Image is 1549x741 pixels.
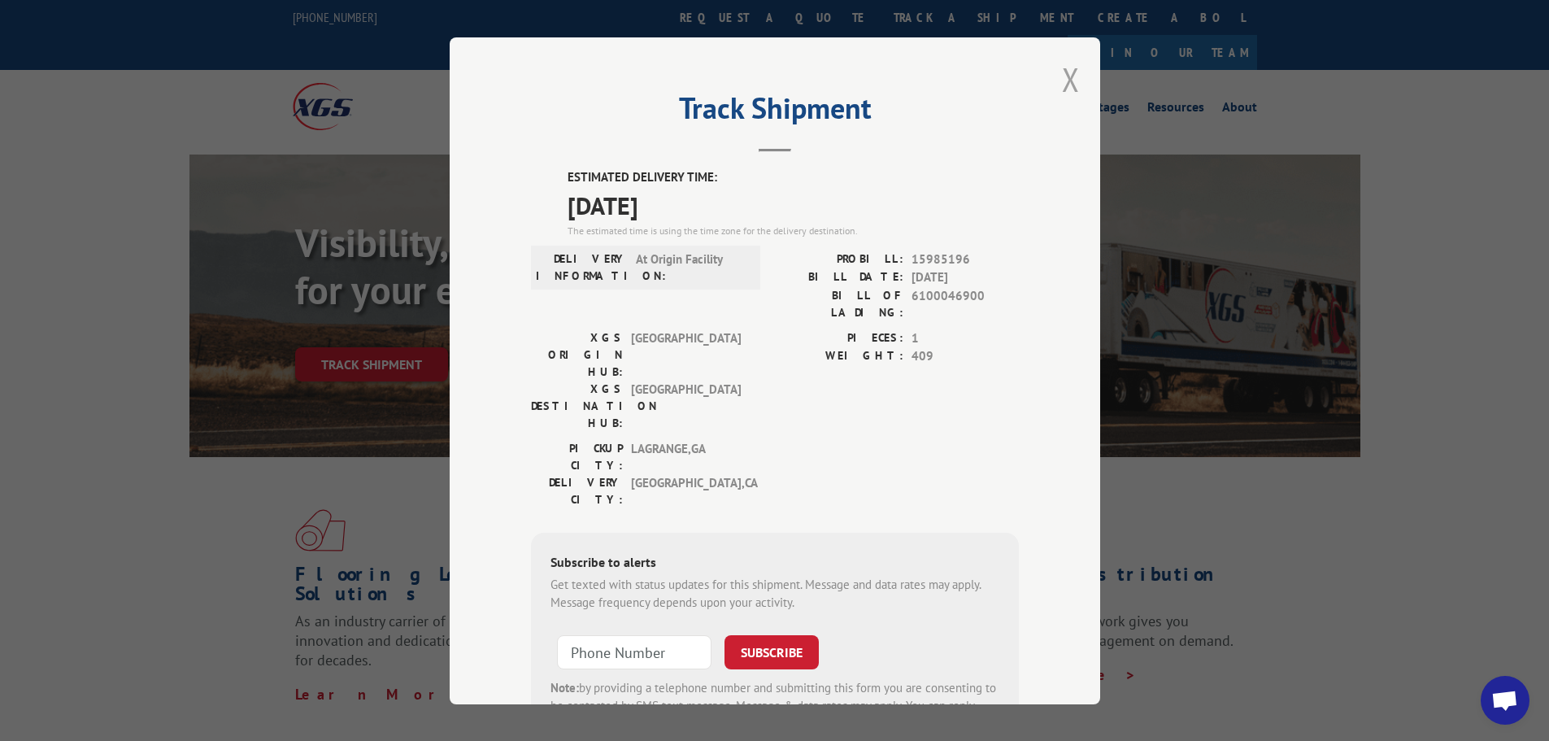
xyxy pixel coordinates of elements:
span: 1 [912,329,1019,347]
label: XGS DESTINATION HUB: [531,380,623,431]
div: Get texted with status updates for this shipment. Message and data rates may apply. Message frequ... [550,575,999,612]
label: DELIVERY CITY: [531,473,623,508]
div: The estimated time is using the time zone for the delivery destination. [568,223,1019,238]
span: [DATE] [912,268,1019,287]
span: [GEOGRAPHIC_DATA] [631,329,741,380]
label: PROBILL: [775,250,903,268]
label: BILL OF LADING: [775,286,903,320]
span: At Origin Facility [636,250,746,284]
label: BILL DATE: [775,268,903,287]
span: [GEOGRAPHIC_DATA] , CA [631,473,741,508]
label: PICKUP CITY: [531,439,623,473]
button: Close modal [1062,58,1080,101]
span: LAGRANGE , GA [631,439,741,473]
span: 15985196 [912,250,1019,268]
button: SUBSCRIBE [724,634,819,669]
span: [GEOGRAPHIC_DATA] [631,380,741,431]
label: XGS ORIGIN HUB: [531,329,623,380]
div: by providing a telephone number and submitting this form you are consenting to be contacted by SM... [550,678,999,734]
strong: Note: [550,679,579,695]
a: Open chat [1481,676,1529,725]
label: ESTIMATED DELIVERY TIME: [568,168,1019,187]
h2: Track Shipment [531,97,1019,128]
div: Subscribe to alerts [550,551,999,575]
input: Phone Number [557,634,711,669]
label: PIECES: [775,329,903,347]
label: WEIGHT: [775,347,903,366]
label: DELIVERY INFORMATION: [536,250,628,284]
span: [DATE] [568,186,1019,223]
span: 409 [912,347,1019,366]
span: 6100046900 [912,286,1019,320]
